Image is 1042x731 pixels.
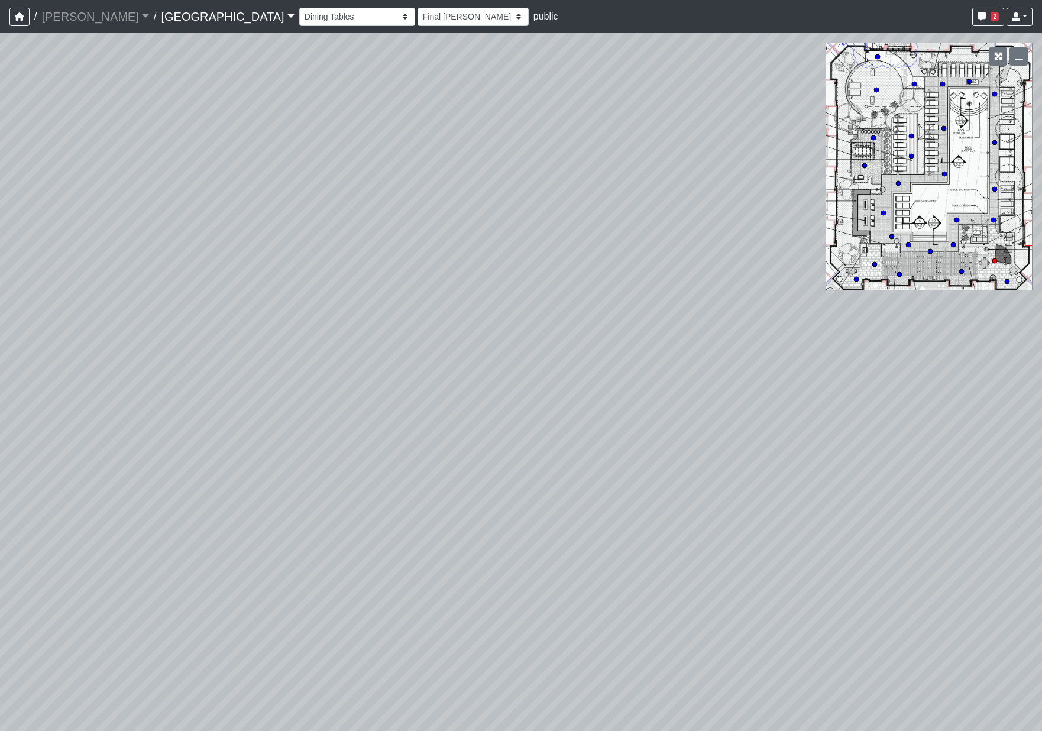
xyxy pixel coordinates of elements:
button: 2 [972,8,1004,26]
span: / [149,5,161,28]
span: public [533,11,558,21]
a: [GEOGRAPHIC_DATA] [161,5,294,28]
a: [PERSON_NAME] [41,5,149,28]
iframe: Ybug feedback widget [9,707,79,731]
span: / [30,5,41,28]
span: 2 [991,12,999,21]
